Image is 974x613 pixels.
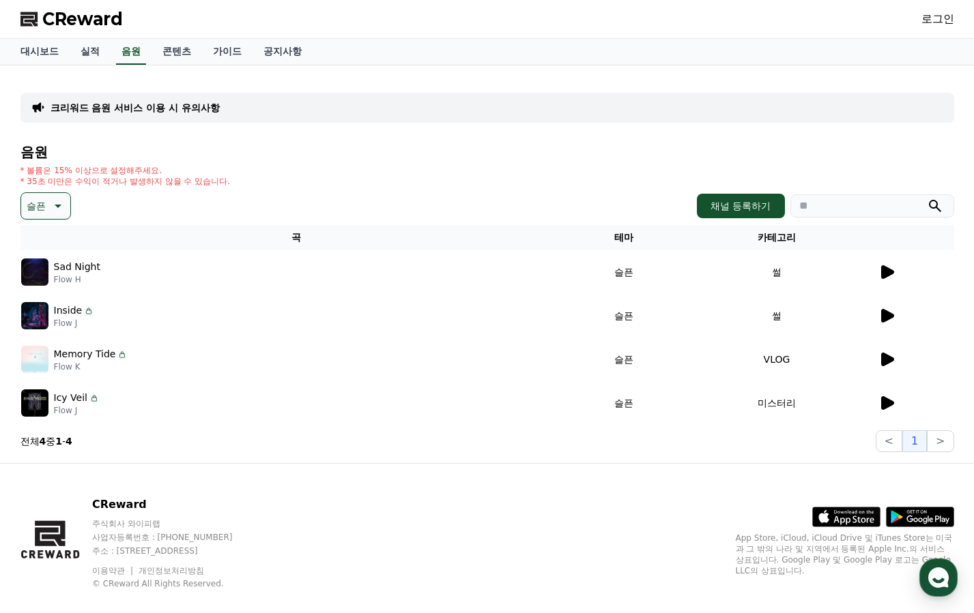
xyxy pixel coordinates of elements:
[202,39,253,65] a: 가이드
[42,8,123,30] span: CReward
[21,302,48,329] img: music
[54,347,116,361] p: Memory Tide
[676,294,877,338] td: 썰
[927,430,954,452] button: >
[20,176,231,187] p: * 35초 미만은 수익이 적거나 발생하지 않을 수 있습니다.
[54,274,100,285] p: Flow H
[20,225,572,250] th: 곡
[92,532,259,543] p: 사업자등록번호 : [PHONE_NUMBER]
[27,196,46,215] p: 슬픈
[152,39,202,65] a: 콘텐츠
[876,430,902,452] button: <
[92,545,259,556] p: 주소 : [STREET_ADDRESS]
[10,39,70,65] a: 대시보드
[70,39,111,65] a: 실적
[54,391,87,405] p: Icy Veil
[92,578,259,589] p: © CReward All Rights Reserved.
[676,225,877,250] th: 카테고리
[21,258,48,286] img: music
[572,250,676,294] td: 슬픈
[92,496,259,513] p: CReward
[54,361,128,372] p: Flow K
[21,346,48,373] img: music
[676,250,877,294] td: 썰
[92,566,135,575] a: 이용약관
[54,318,95,329] p: Flow J
[572,294,676,338] td: 슬픈
[66,436,72,447] strong: 4
[54,260,100,274] p: Sad Night
[139,566,204,575] a: 개인정보처리방침
[54,303,83,318] p: Inside
[676,381,877,425] td: 미스터리
[54,405,100,416] p: Flow J
[572,381,676,425] td: 슬픈
[572,225,676,250] th: 테마
[21,389,48,417] img: music
[676,338,877,381] td: VLOG
[572,338,676,381] td: 슬픈
[902,430,927,452] button: 1
[20,192,71,220] button: 슬픈
[55,436,62,447] strong: 1
[20,165,231,176] p: * 볼륨은 15% 이상으로 설정해주세요.
[20,145,954,160] h4: 음원
[92,518,259,529] p: 주식회사 와이피랩
[921,11,954,27] a: 로그인
[736,533,954,576] p: App Store, iCloud, iCloud Drive 및 iTunes Store는 미국과 그 밖의 나라 및 지역에서 등록된 Apple Inc.의 서비스 상표입니다. Goo...
[116,39,146,65] a: 음원
[40,436,46,447] strong: 4
[20,434,72,448] p: 전체 중 -
[697,194,784,218] button: 채널 등록하기
[253,39,313,65] a: 공지사항
[51,101,220,115] a: 크리워드 음원 서비스 이용 시 유의사항
[20,8,123,30] a: CReward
